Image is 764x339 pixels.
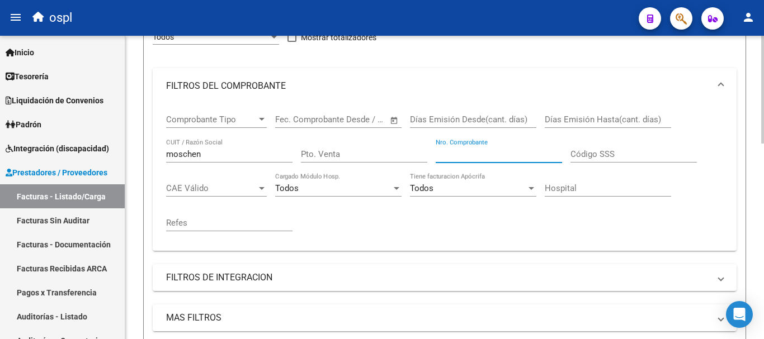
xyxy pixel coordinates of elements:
span: Liquidación de Convenios [6,94,103,107]
mat-panel-title: FILTROS DE INTEGRACION [166,271,710,284]
mat-expansion-panel-header: FILTROS DEL COMPROBANTE [153,68,737,104]
mat-icon: menu [9,11,22,24]
span: Comprobante Tipo [166,114,257,125]
mat-expansion-panel-header: MAS FILTROS [153,304,737,331]
input: Fecha fin [331,114,385,125]
span: Mostrar totalizadores [301,31,376,44]
button: Open calendar [388,114,401,127]
span: ospl [49,6,72,30]
span: CAE Válido [166,183,257,193]
span: Padrón [6,118,41,131]
span: Prestadores / Proveedores [6,166,107,179]
input: Fecha inicio [275,114,320,125]
span: Todos [153,32,174,41]
mat-panel-title: MAS FILTROS [166,312,710,324]
div: Open Intercom Messenger [726,301,753,328]
span: Todos [275,183,299,193]
span: Inicio [6,46,34,59]
div: FILTROS DEL COMPROBANTE [153,104,737,251]
mat-icon: person [742,11,755,24]
mat-expansion-panel-header: FILTROS DE INTEGRACION [153,264,737,291]
mat-panel-title: FILTROS DEL COMPROBANTE [166,80,710,92]
span: Todos [410,183,433,193]
span: Tesorería [6,70,49,83]
span: Integración (discapacidad) [6,142,109,155]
